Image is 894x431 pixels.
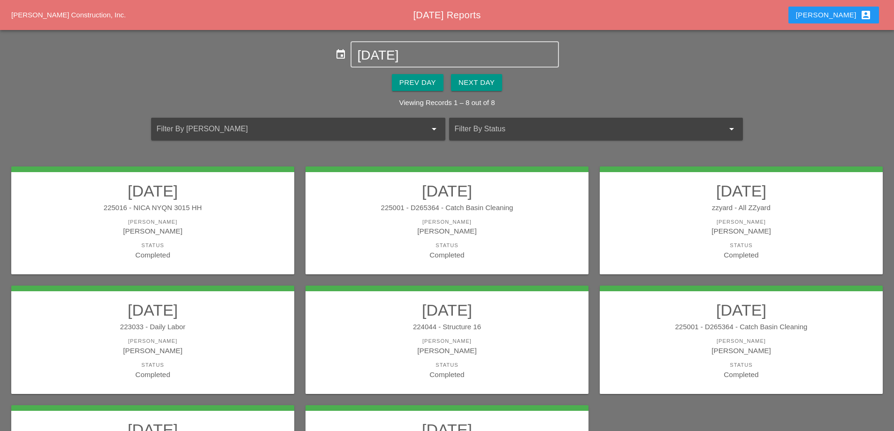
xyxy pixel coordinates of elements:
[860,9,871,21] i: account_box
[315,203,579,213] div: 225001 - D265364 - Catch Basin Cleaning
[609,203,873,213] div: zzyard - All ZZyard
[315,337,579,345] div: [PERSON_NAME]
[458,77,495,88] div: Next Day
[21,322,285,333] div: 223033 - Daily Labor
[21,250,285,260] div: Completed
[428,123,440,135] i: arrow_drop_down
[392,74,443,91] button: Prev Day
[21,301,285,379] a: [DATE]223033 - Daily Labor[PERSON_NAME][PERSON_NAME]StatusCompleted
[357,48,552,63] input: Select Date
[21,345,285,356] div: [PERSON_NAME]
[21,226,285,236] div: [PERSON_NAME]
[451,74,502,91] button: Next Day
[315,250,579,260] div: Completed
[21,369,285,380] div: Completed
[21,181,285,200] h2: [DATE]
[315,218,579,226] div: [PERSON_NAME]
[609,226,873,236] div: [PERSON_NAME]
[609,337,873,345] div: [PERSON_NAME]
[609,181,873,260] a: [DATE]zzyard - All ZZyard[PERSON_NAME][PERSON_NAME]StatusCompleted
[399,77,436,88] div: Prev Day
[21,361,285,369] div: Status
[335,49,346,60] i: event
[609,301,873,379] a: [DATE]225001 - D265364 - Catch Basin Cleaning[PERSON_NAME][PERSON_NAME]StatusCompleted
[609,301,873,319] h2: [DATE]
[413,10,481,20] span: [DATE] Reports
[609,181,873,200] h2: [DATE]
[21,301,285,319] h2: [DATE]
[609,242,873,250] div: Status
[315,322,579,333] div: 224044 - Structure 16
[21,203,285,213] div: 225016 - NICA NYQN 3015 HH
[21,337,285,345] div: [PERSON_NAME]
[21,242,285,250] div: Status
[315,181,579,200] h2: [DATE]
[609,250,873,260] div: Completed
[315,301,579,319] h2: [DATE]
[315,361,579,369] div: Status
[21,181,285,260] a: [DATE]225016 - NICA NYQN 3015 HH[PERSON_NAME][PERSON_NAME]StatusCompleted
[315,242,579,250] div: Status
[609,322,873,333] div: 225001 - D265364 - Catch Basin Cleaning
[315,226,579,236] div: [PERSON_NAME]
[315,369,579,380] div: Completed
[609,218,873,226] div: [PERSON_NAME]
[726,123,737,135] i: arrow_drop_down
[315,181,579,260] a: [DATE]225001 - D265364 - Catch Basin Cleaning[PERSON_NAME][PERSON_NAME]StatusCompleted
[21,218,285,226] div: [PERSON_NAME]
[609,361,873,369] div: Status
[609,345,873,356] div: [PERSON_NAME]
[11,11,126,19] a: [PERSON_NAME] Construction, Inc.
[788,7,879,23] button: [PERSON_NAME]
[315,301,579,379] a: [DATE]224044 - Structure 16[PERSON_NAME][PERSON_NAME]StatusCompleted
[315,345,579,356] div: [PERSON_NAME]
[609,369,873,380] div: Completed
[796,9,871,21] div: [PERSON_NAME]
